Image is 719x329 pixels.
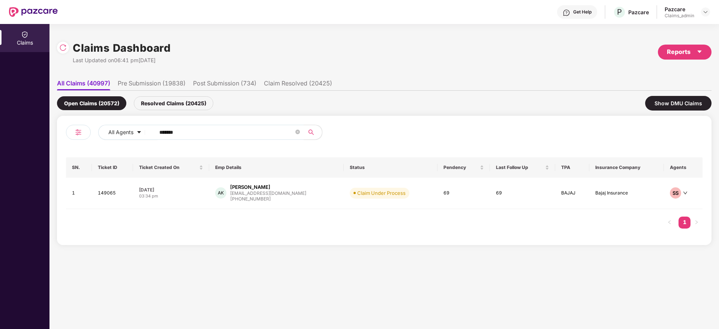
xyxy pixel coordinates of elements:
[691,217,703,229] li: Next Page
[589,178,664,209] td: Bajaj Insurance
[139,164,198,170] span: Ticket Created On
[437,178,490,209] td: 69
[133,157,209,178] th: Ticket Created On
[443,164,478,170] span: Pendency
[703,9,709,15] img: svg+xml;base64,PHN2ZyBpZD0iRHJvcGRvd24tMzJ4MzIiIHhtbG5zPSJodHRwOi8vd3d3LnczLm9yZy8yMDAwL3N2ZyIgd2...
[490,178,555,209] td: 69
[694,220,699,224] span: right
[664,217,676,229] button: left
[304,125,322,140] button: search
[230,196,306,203] div: [PHONE_NUMBER]
[357,189,406,197] div: Claim Under Process
[139,187,203,193] div: [DATE]
[617,7,622,16] span: P
[563,9,570,16] img: svg+xml;base64,PHN2ZyBpZD0iSGVscC0zMngzMiIgeG1sbnM9Imh0dHA6Ly93d3cudzMub3JnLzIwMDAvc3ZnIiB3aWR0aD...
[57,79,110,90] li: All Claims (40997)
[667,220,672,224] span: left
[697,49,703,55] span: caret-down
[57,96,126,110] div: Open Claims (20572)
[691,217,703,229] button: right
[295,129,300,136] span: close-circle
[209,157,344,178] th: Emp Details
[215,187,226,199] div: AK
[73,40,171,56] h1: Claims Dashboard
[665,13,694,19] div: Claims_admin
[74,128,83,137] img: svg+xml;base64,PHN2ZyB4bWxucz0iaHR0cDovL3d3dy53My5vcmcvMjAwMC9zdmciIHdpZHRoPSIyNCIgaGVpZ2h0PSIyNC...
[679,217,691,229] li: 1
[118,79,186,90] li: Pre Submission (19838)
[437,157,490,178] th: Pendency
[59,44,67,51] img: svg+xml;base64,PHN2ZyBpZD0iUmVsb2FkLTMyeDMyIiB4bWxucz0iaHR0cDovL3d3dy53My5vcmcvMjAwMC9zdmciIHdpZH...
[264,79,332,90] li: Claim Resolved (20425)
[21,31,28,38] img: svg+xml;base64,PHN2ZyBpZD0iQ2xhaW0iIHhtbG5zPSJodHRwOi8vd3d3LnczLm9yZy8yMDAwL3N2ZyIgd2lkdGg9IjIwIi...
[490,157,555,178] th: Last Follow Up
[139,193,203,199] div: 03:34 pm
[108,128,133,136] span: All Agents
[679,217,691,228] a: 1
[295,130,300,134] span: close-circle
[98,125,158,140] button: All Agentscaret-down
[136,130,142,136] span: caret-down
[304,129,318,135] span: search
[555,157,590,178] th: TPA
[66,178,92,209] td: 1
[134,96,213,110] div: Resolved Claims (20425)
[230,191,306,196] div: [EMAIL_ADDRESS][DOMAIN_NAME]
[589,157,664,178] th: Insurance Company
[683,191,688,195] span: down
[664,217,676,229] li: Previous Page
[670,187,681,199] div: SS
[645,96,712,111] div: Show DMU Claims
[667,47,703,57] div: Reports
[665,6,694,13] div: Pazcare
[230,184,270,191] div: [PERSON_NAME]
[193,79,256,90] li: Post Submission (734)
[496,164,544,170] span: Last Follow Up
[555,178,590,209] td: BAJAJ
[344,157,437,178] th: Status
[73,56,171,64] div: Last Updated on 06:41 pm[DATE]
[92,178,133,209] td: 149065
[66,157,92,178] th: SN.
[92,157,133,178] th: Ticket ID
[573,9,592,15] div: Get Help
[9,7,58,17] img: New Pazcare Logo
[628,9,649,16] div: Pazcare
[664,157,703,178] th: Agents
